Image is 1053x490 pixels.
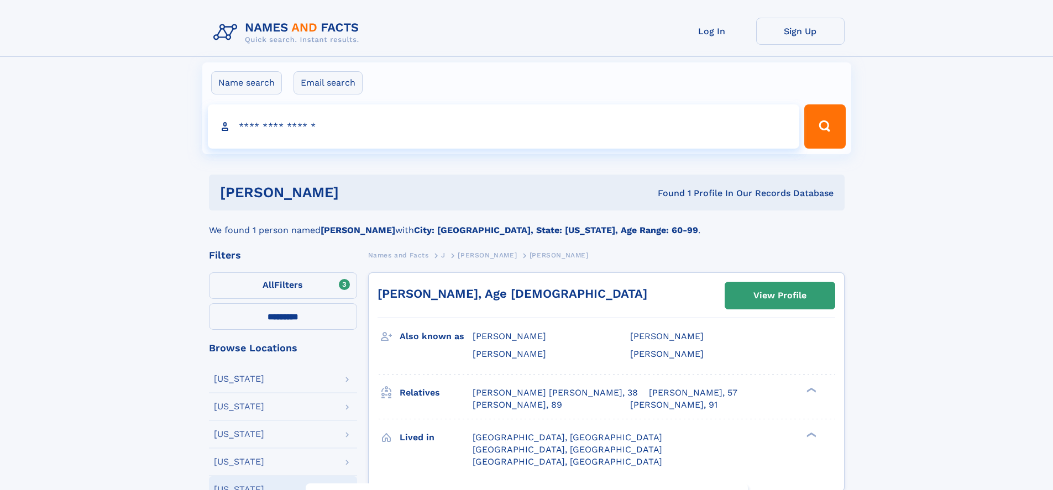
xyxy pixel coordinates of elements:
span: All [263,280,274,290]
a: [PERSON_NAME], 91 [630,399,717,411]
span: J [441,251,446,259]
label: Email search [294,71,363,94]
div: Browse Locations [209,343,357,353]
a: [PERSON_NAME] [458,248,517,262]
div: [US_STATE] [214,430,264,439]
span: [PERSON_NAME] [530,251,589,259]
a: J [441,248,446,262]
div: [US_STATE] [214,375,264,383]
label: Filters [209,272,357,299]
span: [GEOGRAPHIC_DATA], [GEOGRAPHIC_DATA] [473,432,662,442]
h3: Relatives [400,383,473,402]
h3: Also known as [400,327,473,346]
span: [PERSON_NAME] [473,349,546,359]
div: Found 1 Profile In Our Records Database [498,187,834,199]
span: [GEOGRAPHIC_DATA], [GEOGRAPHIC_DATA] [473,456,662,467]
a: [PERSON_NAME], 89 [473,399,562,411]
a: [PERSON_NAME], 57 [649,387,737,399]
a: [PERSON_NAME] [PERSON_NAME], 38 [473,387,638,399]
div: Filters [209,250,357,260]
img: Logo Names and Facts [209,18,368,48]
a: View Profile [725,282,835,309]
span: [GEOGRAPHIC_DATA], [GEOGRAPHIC_DATA] [473,444,662,455]
a: Log In [668,18,756,45]
b: City: [GEOGRAPHIC_DATA], State: [US_STATE], Age Range: 60-99 [414,225,698,235]
label: Name search [211,71,282,94]
input: search input [208,104,800,149]
span: [PERSON_NAME] [630,331,704,341]
span: [PERSON_NAME] [458,251,517,259]
div: [US_STATE] [214,457,264,466]
h3: Lived in [400,428,473,447]
div: We found 1 person named with . [209,210,845,237]
a: Sign Up [756,18,845,45]
div: ❯ [804,431,817,438]
div: ❯ [804,386,817,393]
div: [US_STATE] [214,402,264,411]
span: [PERSON_NAME] [630,349,704,359]
a: [PERSON_NAME], Age [DEMOGRAPHIC_DATA] [378,287,647,301]
span: [PERSON_NAME] [473,331,546,341]
h1: [PERSON_NAME] [220,186,499,199]
a: Names and Facts [368,248,429,262]
div: View Profile [753,283,806,308]
button: Search Button [804,104,845,149]
b: [PERSON_NAME] [321,225,395,235]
